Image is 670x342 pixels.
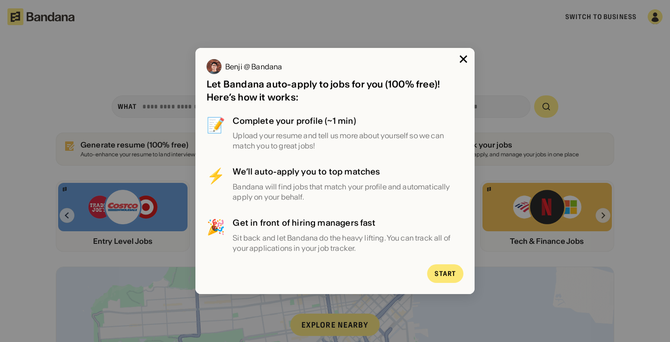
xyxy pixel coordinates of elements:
div: 📝 [207,115,225,151]
img: Benji @ Bandana [207,59,221,74]
div: Upload your resume and tell us more about yourself so we can match you to great jobs! [233,130,463,151]
div: 🎉 [207,217,225,253]
div: Benji @ Bandana [225,63,282,70]
div: Let Bandana auto-apply to jobs for you (100% free)! Here’s how it works: [207,78,463,104]
div: Get in front of hiring managers fast [233,217,463,228]
div: Bandana will find jobs that match your profile and automatically apply on your behalf. [233,181,463,202]
div: Start [435,270,456,277]
div: We’ll auto-apply you to top matches [233,166,463,178]
div: Sit back and let Bandana do the heavy lifting. You can track all of your applications in your job... [233,233,463,254]
div: ⚡️ [207,166,225,202]
div: Complete your profile (~1 min) [233,115,463,127]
